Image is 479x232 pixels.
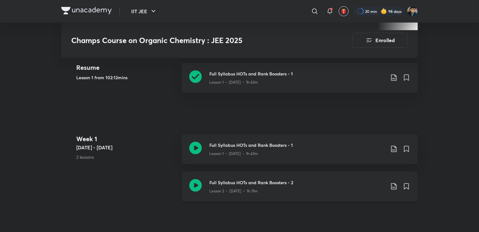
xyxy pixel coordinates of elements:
[209,80,258,85] p: Lesson 1 • [DATE] • 1h 43m
[76,134,177,144] h4: Week 1
[209,188,258,194] p: Lesson 2 • [DATE] • 1h 31m
[209,70,385,77] h3: Full Syllabus HOTs and Rank Boosters - 1
[61,7,112,14] img: Company Logo
[76,144,177,151] h5: [DATE] - [DATE]
[76,74,177,81] h5: Lesson 1 from 102:12mins
[353,33,408,48] button: Enrolled
[209,142,385,148] h3: Full Syllabus HOTs and Rank Boosters - 1
[341,8,347,14] img: avatar
[71,36,317,45] h3: Champs Course on Organic Chemistry : JEE 2025
[76,63,177,72] h4: Resume
[209,179,385,186] h3: Full Syllabus HOTs and Rank Boosters - 2
[182,134,418,172] a: Full Syllabus HOTs and Rank Boosters - 1Lesson 1 • [DATE] • 1h 43m
[76,154,177,160] p: 2 lessons
[182,63,418,100] a: Full Syllabus HOTs and Rank Boosters - 1Lesson 1 • [DATE] • 1h 43m
[339,6,349,16] button: avatar
[209,151,258,157] p: Lesson 1 • [DATE] • 1h 43m
[182,172,418,209] a: Full Syllabus HOTs and Rank Boosters - 2Lesson 2 • [DATE] • 1h 31m
[61,7,112,16] a: Company Logo
[127,5,161,18] button: IIT JEE
[381,8,387,14] img: streak
[407,6,418,17] img: SHREYANSH GUPTA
